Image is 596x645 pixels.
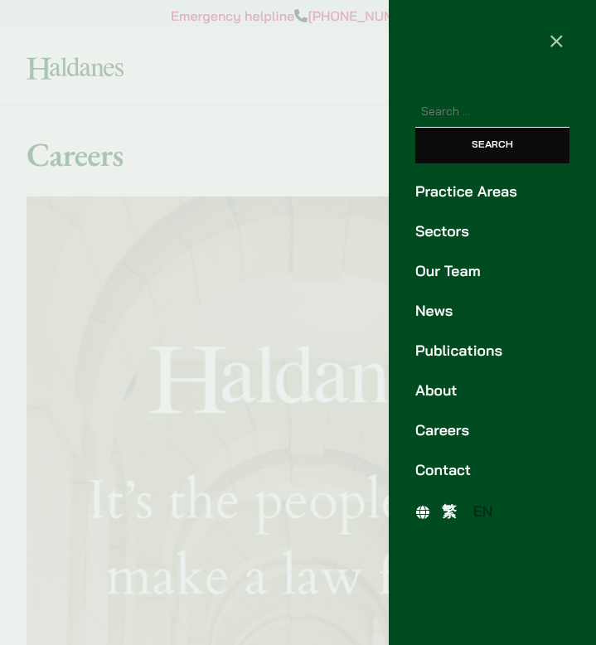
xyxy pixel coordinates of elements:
a: EN [465,500,502,524]
input: Search for: [415,97,569,128]
a: About [415,380,569,402]
a: Our Team [415,260,569,283]
span: EN [473,502,493,521]
a: Careers [415,419,569,442]
a: News [415,300,569,322]
a: 繁 [434,500,465,524]
a: Publications [415,340,569,362]
span: 繁 [442,502,457,521]
a: Sectors [415,221,569,243]
a: Contact [415,459,569,482]
span: × [549,25,565,55]
a: Practice Areas [415,181,569,203]
input: Search [415,128,569,163]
